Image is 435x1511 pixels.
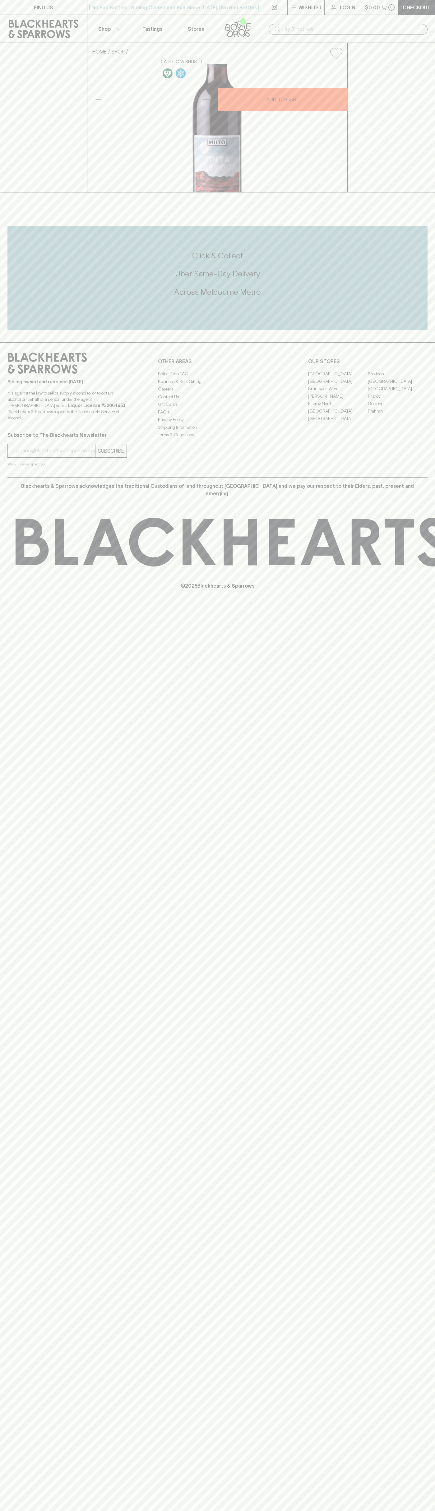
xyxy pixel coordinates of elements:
button: ADD TO CART [218,88,348,111]
a: Braddon [368,370,428,377]
a: Fitzroy [368,392,428,400]
a: Careers [158,386,277,393]
p: FIND US [34,4,53,11]
a: [GEOGRAPHIC_DATA] [368,385,428,392]
button: SUBSCRIBE [95,444,127,457]
a: Gift Cards [158,401,277,408]
a: Geelong [368,400,428,407]
p: Checkout [403,4,431,11]
a: Terms & Conditions [158,431,277,439]
p: Subscribe to The Blackhearts Newsletter [7,431,127,439]
p: Tastings [142,25,162,33]
a: FAQ's [158,408,277,416]
div: Call to action block [7,226,428,330]
a: Made without the use of any animal products. [161,67,174,80]
a: Stores [174,15,218,43]
a: Wonderful as is, but a slight chill will enhance the aromatics and give it a beautiful crunch. [174,67,187,80]
p: Stores [188,25,204,33]
a: [GEOGRAPHIC_DATA] [308,415,368,422]
p: OUR STORES [308,358,428,365]
p: 0 [390,6,393,9]
h5: Uber Same-Day Delivery [7,269,428,279]
img: Chilled Red [176,68,186,78]
a: Business & Bulk Gifting [158,378,277,385]
a: [PERSON_NAME] [308,392,368,400]
strong: Liquor License #32064953 [68,403,125,408]
p: SUBSCRIBE [98,447,124,455]
p: $0.00 [365,4,380,11]
h5: Across Melbourne Metro [7,287,428,297]
p: Wishlist [298,4,322,11]
p: Login [340,4,355,11]
a: Prahran [368,407,428,415]
h5: Click & Collect [7,251,428,261]
a: [GEOGRAPHIC_DATA] [368,377,428,385]
p: Sibling owned and run since [DATE] [7,379,127,385]
a: Contact Us [158,393,277,400]
button: Shop [87,15,131,43]
p: Shop [98,25,111,33]
a: [GEOGRAPHIC_DATA] [308,370,368,377]
p: It is against the law to sell or supply alcohol to, or to obtain alcohol on behalf of a person un... [7,390,127,421]
p: OTHER AREAS [158,358,277,365]
a: Brunswick West [308,385,368,392]
input: e.g. jane@blackheartsandsparrows.com.au [12,446,95,456]
a: Shipping Information [158,423,277,431]
p: ADD TO CART [266,96,299,103]
input: Try "Pinot noir" [284,24,423,34]
a: Fitzroy North [308,400,368,407]
a: HOME [92,49,107,54]
button: Add to wishlist [161,58,202,65]
button: Add to wishlist [328,45,345,61]
a: [GEOGRAPHIC_DATA] [308,407,368,415]
p: We will never spam you [7,461,127,467]
a: Privacy Policy [158,416,277,423]
a: Tastings [131,15,174,43]
a: [GEOGRAPHIC_DATA] [308,377,368,385]
p: Blackhearts & Sparrows acknowledges the traditional Custodians of land throughout [GEOGRAPHIC_DAT... [12,482,423,497]
a: Bottle Drop FAQ's [158,370,277,378]
a: SHOP [111,49,125,54]
img: Vegan [163,68,173,78]
img: 40938.png [87,64,347,192]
